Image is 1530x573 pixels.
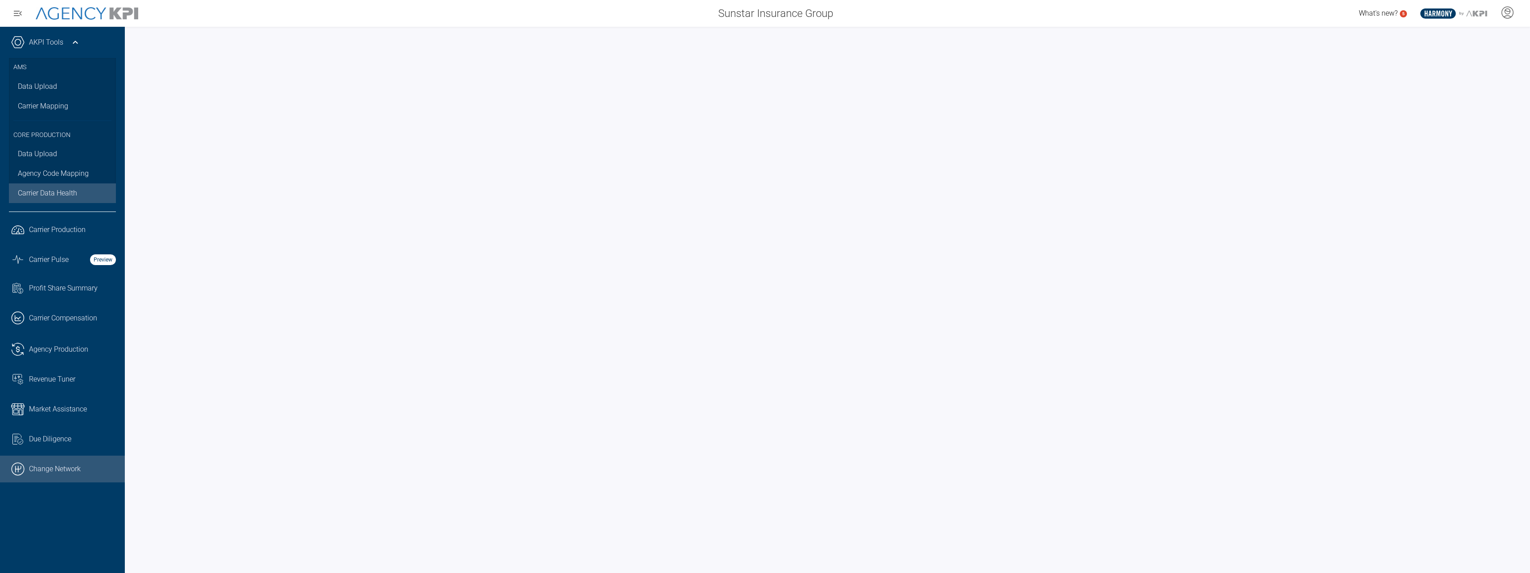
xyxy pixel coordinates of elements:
[29,37,63,48] a: AKPI Tools
[29,224,86,235] span: Carrier Production
[29,254,69,265] span: Carrier Pulse
[18,188,77,199] span: Carrier Data Health
[9,77,116,96] a: Data Upload
[1400,10,1407,17] a: 5
[9,144,116,164] a: Data Upload
[1359,9,1398,17] span: What's new?
[29,404,87,415] span: Market Assistance
[1402,11,1405,16] text: 5
[29,344,88,355] span: Agency Production
[29,374,75,385] span: Revenue Tuner
[9,183,116,203] a: Carrier Data Health
[29,313,97,324] span: Carrier Compensation
[9,96,116,116] a: Carrier Mapping
[90,254,116,265] strong: Preview
[29,434,71,444] span: Due Diligence
[9,164,116,183] a: Agency Code Mapping
[13,120,111,145] h3: Core Production
[36,7,138,20] img: AgencyKPI
[13,58,111,77] h3: AMS
[29,283,98,294] span: Profit Share Summary
[718,5,833,21] span: Sunstar Insurance Group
